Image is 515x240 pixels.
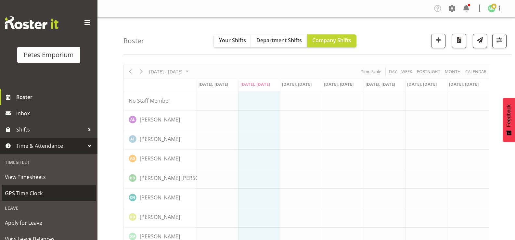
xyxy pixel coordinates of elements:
[2,156,96,169] div: Timesheet
[307,34,356,47] button: Company Shifts
[256,37,302,44] span: Department Shifts
[488,5,496,12] img: melissa-cowen2635.jpg
[5,172,93,182] span: View Timesheets
[431,34,445,48] button: Add a new shift
[219,37,246,44] span: Your Shifts
[251,34,307,47] button: Department Shifts
[16,108,94,118] span: Inbox
[503,98,515,142] button: Feedback - Show survey
[2,185,96,201] a: GPS Time Clock
[2,215,96,231] a: Apply for Leave
[5,218,93,228] span: Apply for Leave
[492,34,507,48] button: Filter Shifts
[16,141,84,151] span: Time & Attendance
[123,37,144,44] h4: Roster
[5,188,93,198] span: GPS Time Clock
[5,16,58,29] img: Rosterit website logo
[473,34,487,48] button: Send a list of all shifts for the selected filtered period to all rostered employees.
[2,201,96,215] div: Leave
[16,125,84,134] span: Shifts
[214,34,251,47] button: Your Shifts
[24,50,74,60] div: Petes Emporium
[452,34,466,48] button: Download a PDF of the roster according to the set date range.
[16,92,94,102] span: Roster
[312,37,351,44] span: Company Shifts
[2,169,96,185] a: View Timesheets
[506,104,512,127] span: Feedback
